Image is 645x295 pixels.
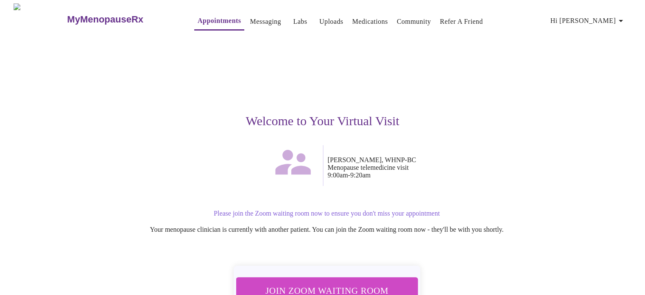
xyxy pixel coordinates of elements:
[287,13,314,30] button: Labs
[67,14,143,25] h3: MyMenopauseRx
[246,13,284,30] button: Messaging
[550,15,626,27] span: Hi [PERSON_NAME]
[328,156,584,179] p: [PERSON_NAME], WHNP-BC Menopause telemedicine visit 9:00am - 9:20am
[198,15,241,27] a: Appointments
[319,16,343,28] a: Uploads
[70,210,584,217] p: Please join the Zoom waiting room now to ensure you don't miss your appointment
[316,13,347,30] button: Uploads
[547,12,629,29] button: Hi [PERSON_NAME]
[61,114,584,128] h3: Welcome to Your Virtual Visit
[194,12,244,31] button: Appointments
[250,16,281,28] a: Messaging
[14,3,66,35] img: MyMenopauseRx Logo
[436,13,486,30] button: Refer a Friend
[66,5,177,34] a: MyMenopauseRx
[70,226,584,233] p: Your menopause clinician is currently with another patient. You can join the Zoom waiting room no...
[349,13,391,30] button: Medications
[293,16,307,28] a: Labs
[397,16,431,28] a: Community
[352,16,388,28] a: Medications
[394,13,435,30] button: Community
[440,16,483,28] a: Refer a Friend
